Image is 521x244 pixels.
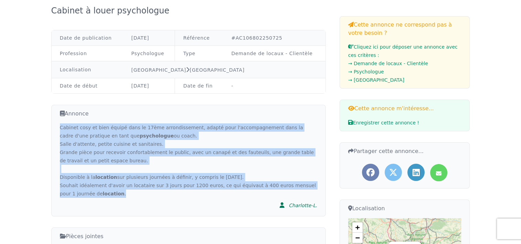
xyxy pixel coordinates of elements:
[348,120,419,125] span: Enregistrer cette annonce !
[52,61,123,78] td: Localisation
[95,174,117,180] strong: location
[348,147,461,155] h3: Partager cette annonce...
[348,59,461,68] li: → Demande de locaux - Clientèle
[175,46,223,61] td: Type
[175,30,223,46] td: Référence
[52,30,123,46] td: Date de publication
[289,202,317,209] div: Charlotte-L.
[131,51,164,56] a: Psychologue
[430,164,447,181] a: Partager l'annonce par mail
[348,68,461,76] li: → Psychologue
[352,233,363,243] a: Zoom out
[385,164,402,181] a: Partager l'annonce sur Twitter
[355,233,360,242] span: −
[348,44,461,84] a: Cliquez ici pour déposer une annonce avec ces critères :→ Demande de locaux - Clientèle→ Psycholo...
[103,191,124,196] strong: location
[231,51,313,56] a: Demande de locaux - Clientèle
[60,109,317,118] h3: Annonce
[362,164,379,181] a: Partager l'annonce sur Facebook
[123,30,175,46] td: [DATE]
[355,223,360,232] span: +
[60,232,317,241] h3: Pièces jointes
[131,67,186,73] a: [GEOGRAPHIC_DATA]
[348,21,461,37] h3: Cette annonce ne correspond pas à votre besoin ?
[348,104,461,113] h3: Cette annonce m'intéresse...
[275,198,317,212] a: Charlotte-L.
[190,67,244,73] a: [GEOGRAPHIC_DATA]
[348,76,461,84] li: → [GEOGRAPHIC_DATA]
[51,5,174,16] div: Cabinet à louer psychologue
[52,46,123,61] td: Profession
[352,222,363,233] a: Zoom in
[407,164,425,181] a: Partager l'annonce sur LinkedIn
[348,204,461,213] h3: Localisation
[223,78,325,94] td: -
[175,78,223,94] td: Date de fin
[123,78,175,94] td: [DATE]
[223,30,325,46] td: #AC106802250725
[52,78,123,94] td: Date de début
[139,133,174,139] strong: psychologue
[60,123,317,198] div: Cabinet cosy et bien équipé dans le 17ème arrondissement, adapté pour l'accompagnement dans la ca...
